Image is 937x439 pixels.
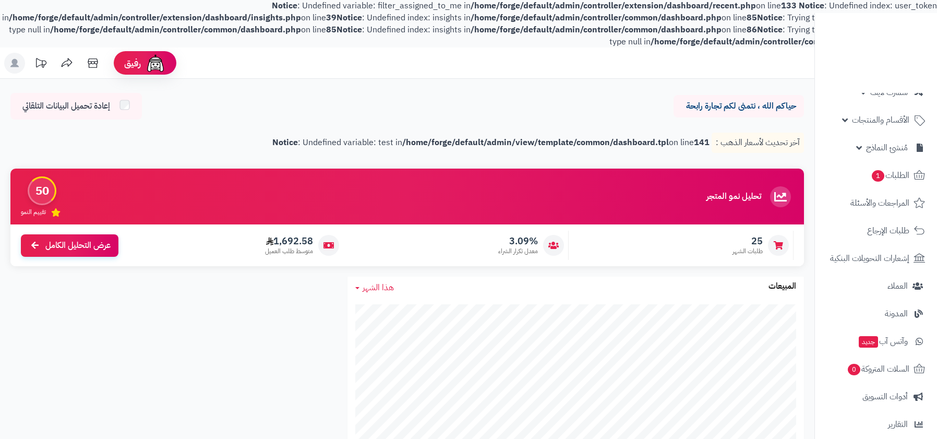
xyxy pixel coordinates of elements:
a: تحديثات المنصة [28,53,54,74]
span: السلات المتروكة [847,362,909,376]
b: Notice [757,23,783,36]
span: 3.09% [498,235,538,247]
h3: المبيعات [768,282,796,291]
h3: تحليل نمو المتجر [706,192,761,201]
span: وآتس آب [858,334,908,349]
b: Notice [272,136,298,149]
a: إشعارات التحويلات البنكية [821,246,931,271]
span: العملاء [887,279,908,293]
span: 1 [872,170,884,182]
span: 1,692.58 [265,235,313,247]
b: /home/forge/default/admin/controller/common/dashboard.php [50,23,301,36]
b: /home/forge/default/admin/controller/common/dashboard.php [651,35,902,48]
b: Notice [337,23,362,36]
span: التقارير [888,417,908,432]
a: وآتس آبجديد [821,329,931,354]
a: المراجعات والأسئلة [821,191,931,216]
b: 39 [326,11,337,24]
span: أدوات التسويق [862,389,908,404]
a: الطلبات1 [821,163,931,188]
a: السلات المتروكة0 [821,357,931,382]
b: Notice [757,11,783,24]
a: أدوات التسويق [821,384,931,409]
a: المدونة [821,301,931,326]
span: مُنشئ النماذج [866,140,908,155]
a: العملاء [821,274,931,299]
b: /home/forge/default/admin/controller/common/dashboard.php [471,23,722,36]
span: متوسط طلب العميل [265,247,313,256]
span: 0 [848,364,860,375]
span: طلبات الشهر [732,247,763,256]
a: طلبات الإرجاع [821,218,931,243]
span: طلبات الإرجاع [867,223,909,238]
span: الطلبات [871,168,909,183]
span: هذا الشهر [363,281,394,294]
b: 86 [747,23,757,36]
b: 85 [326,23,337,36]
span: المدونة [885,306,908,321]
b: 141 [694,136,710,149]
span: 25 [732,235,763,247]
span: الأقسام والمنتجات [852,113,909,127]
a: هذا الشهر [355,282,394,294]
b: /home/forge/default/admin/view/template/common/dashboard.tpl [402,136,669,149]
p: حياكم الله ، نتمنى لكم تجارة رابحة [681,100,796,112]
b: /home/forge/default/admin/controller/common/dashboard.php [471,11,722,24]
span: عرض التحليل الكامل [45,240,111,252]
span: تقييم النمو [21,208,46,217]
span: المراجعات والأسئلة [850,196,909,210]
a: عرض التحليل الكامل [21,234,118,257]
b: /home/forge/default/admin/controller/extension/dashboard/insights.php [9,11,301,24]
span: معدل تكرار الشراء [498,247,538,256]
a: التقارير [821,412,931,437]
span: رفيق [124,57,141,69]
p: آخر تحديث لأسعار الذهب : [712,133,804,153]
span: إعادة تحميل البيانات التلقائي [22,100,110,112]
span: جديد [859,336,878,348]
img: ai-face.png [145,53,166,74]
b: 85 [747,11,757,24]
b: Notice [337,11,362,24]
span: إشعارات التحويلات البنكية [830,251,909,266]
